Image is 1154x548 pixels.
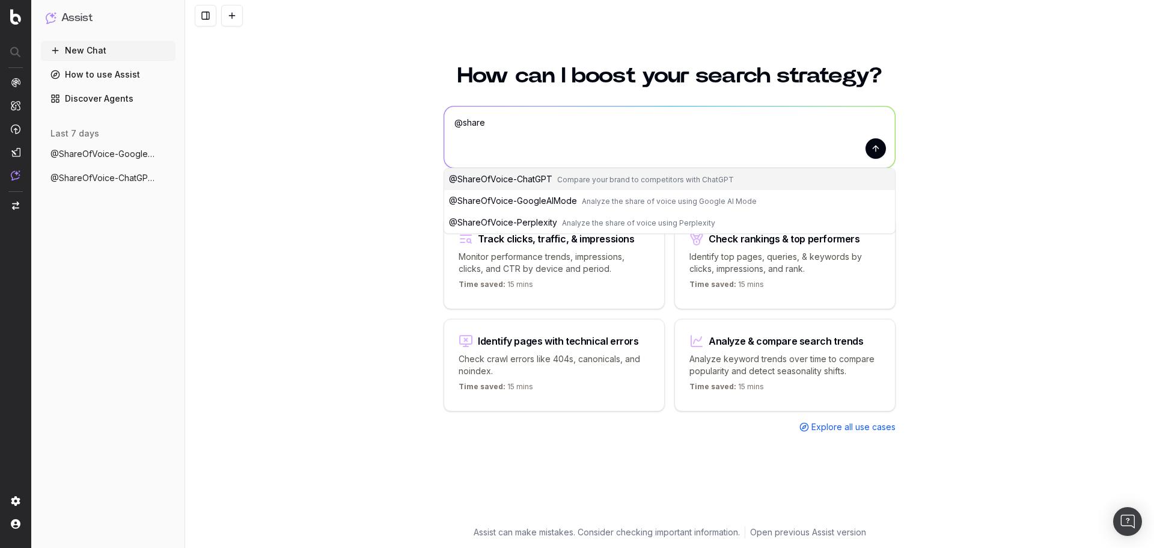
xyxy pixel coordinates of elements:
[689,382,736,391] span: Time saved:
[41,89,176,108] a: Discover Agents
[444,106,895,168] textarea: @share
[1113,507,1142,536] div: Open Intercom Messenger
[12,202,19,210] img: Switch project
[46,10,171,26] button: Assist
[444,65,896,87] h1: How can I boost your search strategy?
[46,12,56,23] img: Assist
[709,336,864,346] div: Analyze & compare search trends
[449,195,577,206] span: @ ShareOfVoice-GoogleAIMode
[11,78,20,87] img: Analytics
[50,172,156,184] span: @ShareOfVoice-ChatGPT Tell me how Rail E
[444,212,895,233] button: @ShareOfVoice-PerplexityAnalyze the share of voice using Perplexity
[689,251,881,275] p: Identify top pages, queries, & keywords by clicks, impressions, and rank.
[689,382,764,396] p: 15 mins
[478,234,635,244] div: Track clicks, traffic, & impressions
[41,144,176,164] button: @ShareOfVoice-GoogleAIMode What is Rail
[459,280,533,294] p: 15 mins
[478,336,639,346] div: Identify pages with technical errors
[557,175,734,184] span: Compare your brand to competitors with ChatGPT
[50,128,99,140] span: last 7 days
[444,190,895,212] button: @ShareOfVoice-GoogleAIModeAnalyze the share of voice using Google AI Mode
[11,147,20,157] img: Studio
[689,280,736,289] span: Time saved:
[799,421,896,433] a: Explore all use cases
[562,218,715,227] span: Analyze the share of voice using Perplexity
[459,251,650,275] p: Monitor performance trends, impressions, clicks, and CTR by device and period.
[41,168,176,188] button: @ShareOfVoice-ChatGPT Tell me how Rail E
[11,170,20,180] img: Assist
[444,168,895,190] button: @ShareOfVoice-ChatGPTCompare your brand to competitors with ChatGPT
[11,496,20,506] img: Setting
[449,174,552,184] span: @ ShareOfVoice-ChatGPT
[689,280,764,294] p: 15 mins
[474,526,740,538] p: Assist can make mistakes. Consider checking important information.
[50,148,156,160] span: @ShareOfVoice-GoogleAIMode What is Rail
[811,421,896,433] span: Explore all use cases
[582,197,757,206] span: Analyze the share of voice using Google AI Mode
[459,382,505,391] span: Time saved:
[11,100,20,111] img: Intelligence
[459,280,505,289] span: Time saved:
[459,382,533,396] p: 15 mins
[459,353,650,377] p: Check crawl errors like 404s, canonicals, and noindex.
[689,353,881,377] p: Analyze keyword trends over time to compare popularity and detect seasonality shifts.
[41,41,176,60] button: New Chat
[10,9,21,25] img: Botify logo
[709,234,860,244] div: Check rankings & top performers
[750,526,866,538] a: Open previous Assist version
[11,519,20,529] img: My account
[449,217,557,227] span: @ ShareOfVoice-Perplexity
[11,124,20,134] img: Activation
[61,10,93,26] h1: Assist
[41,65,176,84] a: How to use Assist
